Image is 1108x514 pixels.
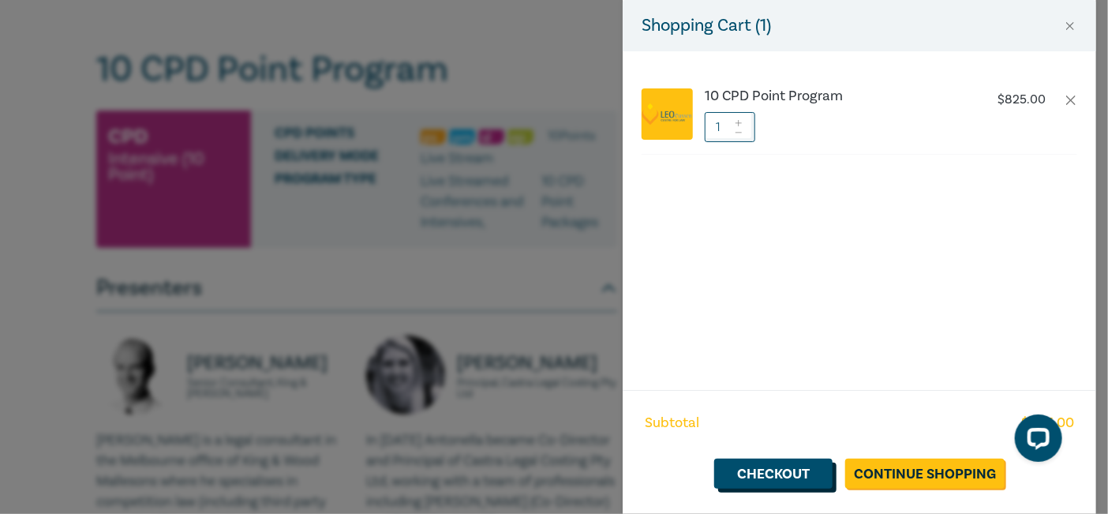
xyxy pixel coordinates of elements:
[1063,19,1077,33] button: Close
[1002,408,1069,475] iframe: LiveChat chat widget
[642,103,693,126] img: logo.png
[705,88,967,104] a: 10 CPD Point Program
[705,112,755,142] input: 1
[998,92,1046,107] p: $ 825.00
[714,459,833,489] a: Checkout
[645,413,699,433] span: Subtotal
[642,13,771,39] h5: Shopping Cart ( 1 )
[845,459,1005,489] a: Continue Shopping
